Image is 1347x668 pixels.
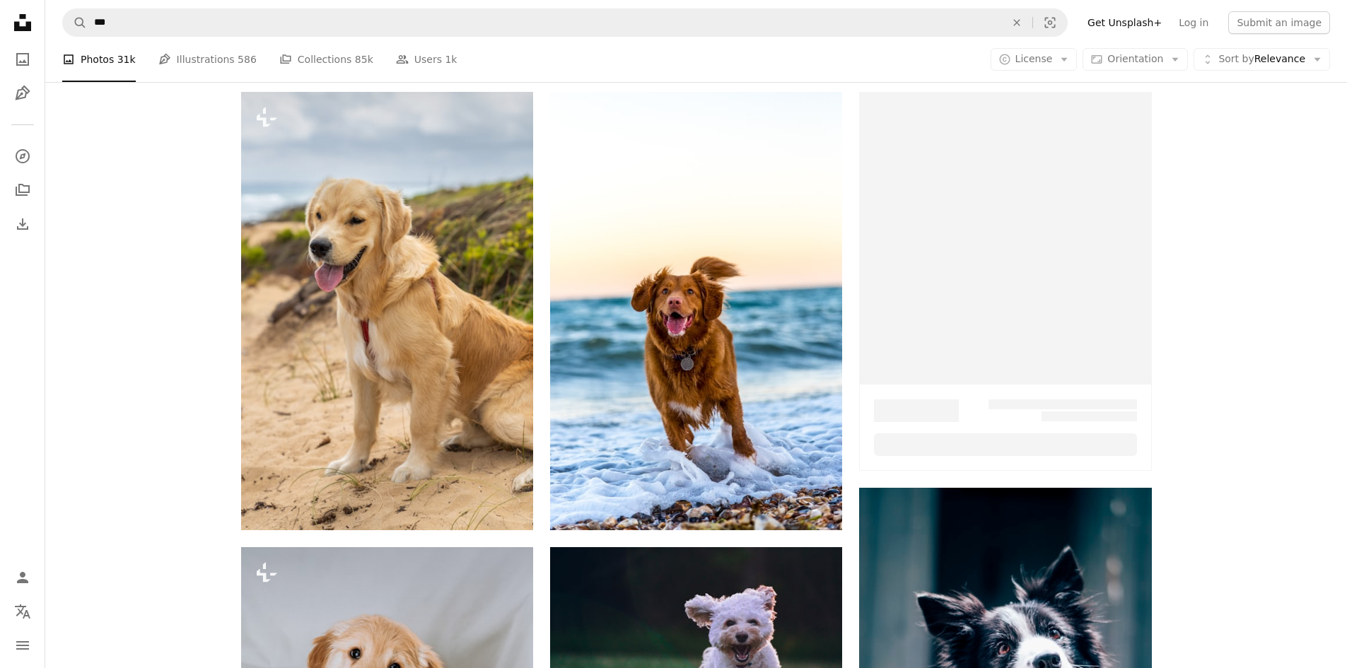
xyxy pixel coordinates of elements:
[396,37,457,82] a: Users 1k
[279,37,373,82] a: Collections 85k
[550,304,842,317] a: dog running on beach during daytime
[8,142,37,170] a: Explore
[1218,53,1254,64] span: Sort by
[8,210,37,238] a: Download History
[8,79,37,107] a: Illustrations
[8,8,37,40] a: Home — Unsplash
[1170,11,1217,34] a: Log in
[63,9,87,36] button: Search Unsplash
[1107,53,1163,64] span: Orientation
[238,52,257,67] span: 586
[355,52,373,67] span: 85k
[8,631,37,660] button: Menu
[1001,9,1032,36] button: Clear
[550,92,842,529] img: dog running on beach during daytime
[989,399,1137,421] span: –– ––– ––– –– ––– – ––– ––– –––– – – –– ––– – – ––– –– –– –––– ––
[1228,11,1330,34] button: Submit an image
[241,305,533,317] a: a golden retriever sitting on a sandy beach
[1079,11,1170,34] a: Get Unsplash+
[241,92,533,530] img: a golden retriever sitting on a sandy beach
[1194,48,1330,71] button: Sort byRelevance
[1033,9,1067,36] button: Visual search
[445,52,457,67] span: 1k
[62,8,1068,37] form: Find visuals sitewide
[8,176,37,204] a: Collections
[8,563,37,592] a: Log in / Sign up
[991,48,1078,71] button: License
[8,597,37,626] button: Language
[158,37,257,82] a: Illustrations 586
[1015,53,1053,64] span: License
[8,45,37,74] a: Photos
[1083,48,1188,71] button: Orientation
[1218,52,1305,66] span: Relevance
[550,638,842,650] a: shallow focus photography of white shih tzu puppy running on the grass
